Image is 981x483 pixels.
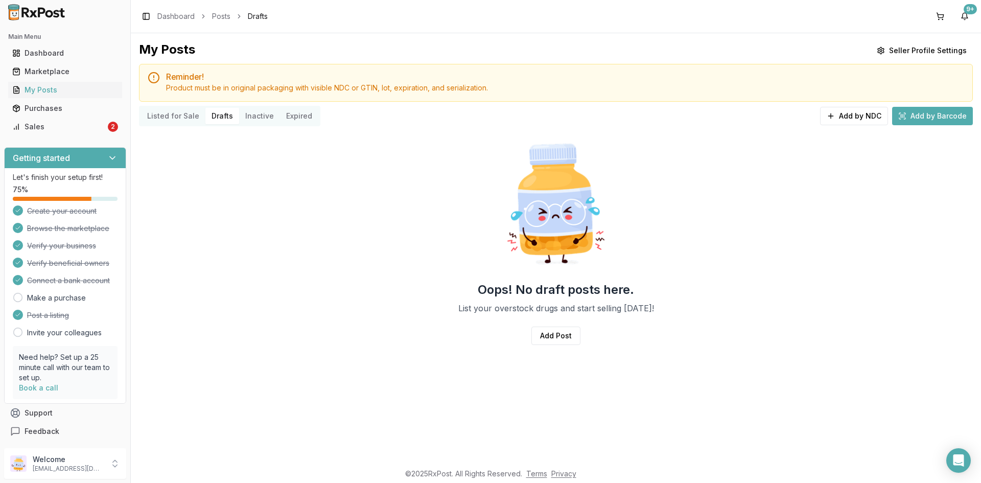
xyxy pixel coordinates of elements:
div: 2 [108,122,118,132]
div: Open Intercom Messenger [946,448,971,473]
span: Browse the marketplace [27,223,109,234]
button: Purchases [4,100,126,117]
p: Need help? Set up a 25 minute call with our team to set up. [19,352,111,383]
span: Create your account [27,206,97,216]
a: Purchases [8,99,122,118]
a: Make a purchase [27,293,86,303]
h2: Oops! No draft posts here. [478,282,634,298]
img: User avatar [10,455,27,472]
button: Inactive [239,108,280,124]
p: Welcome [33,454,104,465]
a: Book a call [19,383,58,392]
button: Add by NDC [820,107,888,125]
button: Feedback [4,422,126,441]
a: Dashboard [8,44,122,62]
div: Sales [12,122,106,132]
img: RxPost Logo [4,4,69,20]
button: 9+ [956,8,973,25]
a: Privacy [551,469,576,478]
div: Product must be in original packaging with visible NDC or GTIN, lot, expiration, and serialization. [166,83,964,93]
a: Dashboard [157,11,195,21]
div: My Posts [139,41,195,60]
a: Terms [526,469,547,478]
div: My Posts [12,85,118,95]
a: Sales2 [8,118,122,136]
button: Add by Barcode [892,107,973,125]
button: Listed for Sale [141,108,205,124]
div: 9+ [964,4,977,14]
span: Verify your business [27,241,96,251]
button: My Posts [4,82,126,98]
button: Marketplace [4,63,126,80]
button: Seller Profile Settings [871,41,973,60]
p: List your overstock drugs and start selling [DATE]! [458,302,654,314]
button: Dashboard [4,45,126,61]
a: My Posts [8,81,122,99]
p: [EMAIL_ADDRESS][DOMAIN_NAME] [33,465,104,473]
span: Connect a bank account [27,275,110,286]
a: Invite your colleagues [27,328,102,338]
p: Let's finish your setup first! [13,172,118,182]
div: Dashboard [12,48,118,58]
h3: Getting started [13,152,70,164]
span: 75 % [13,185,28,195]
button: Sales2 [4,119,126,135]
button: Expired [280,108,318,124]
span: Post a listing [27,310,69,320]
div: Marketplace [12,66,118,77]
span: Drafts [248,11,268,21]
span: Verify beneficial owners [27,258,109,268]
h5: Reminder! [166,73,964,81]
img: Sad Pill Bottle [491,139,621,269]
nav: breadcrumb [157,11,268,21]
button: Support [4,404,126,422]
button: Drafts [205,108,239,124]
a: Add Post [531,327,580,345]
a: Posts [212,11,230,21]
div: Purchases [12,103,118,113]
a: Marketplace [8,62,122,81]
h2: Main Menu [8,33,122,41]
span: Feedback [25,426,59,436]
